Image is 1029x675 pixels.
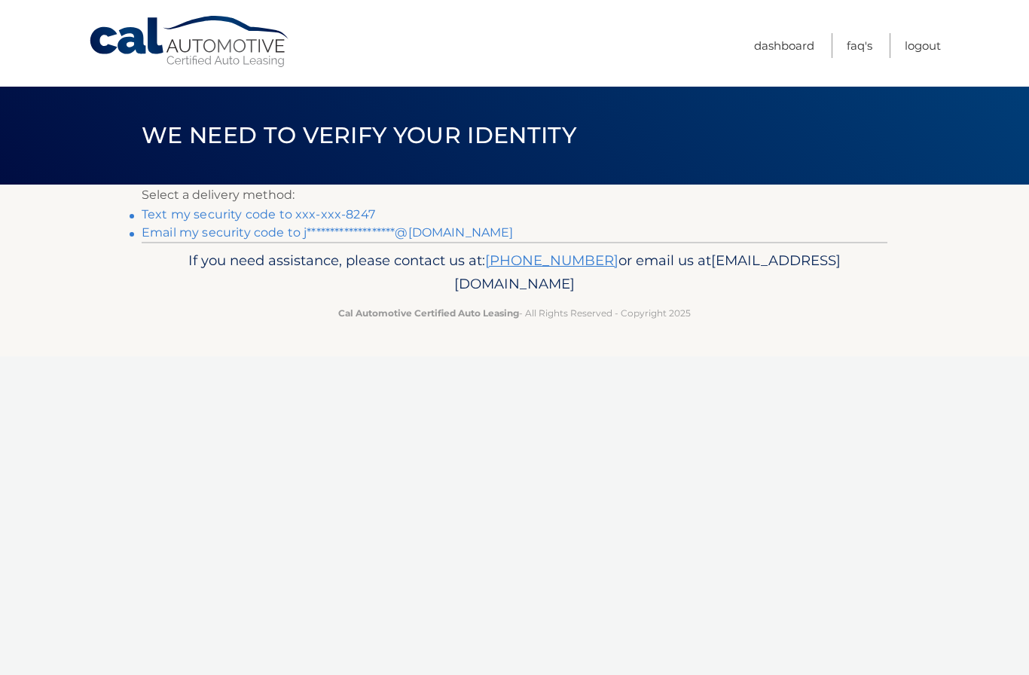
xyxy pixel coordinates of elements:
[142,207,375,221] a: Text my security code to xxx-xxx-8247
[88,15,292,69] a: Cal Automotive
[485,252,618,269] a: [PHONE_NUMBER]
[754,33,814,58] a: Dashboard
[142,121,576,149] span: We need to verify your identity
[151,305,878,321] p: - All Rights Reserved - Copyright 2025
[151,249,878,297] p: If you need assistance, please contact us at: or email us at
[338,307,519,319] strong: Cal Automotive Certified Auto Leasing
[905,33,941,58] a: Logout
[847,33,872,58] a: FAQ's
[142,185,887,206] p: Select a delivery method:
